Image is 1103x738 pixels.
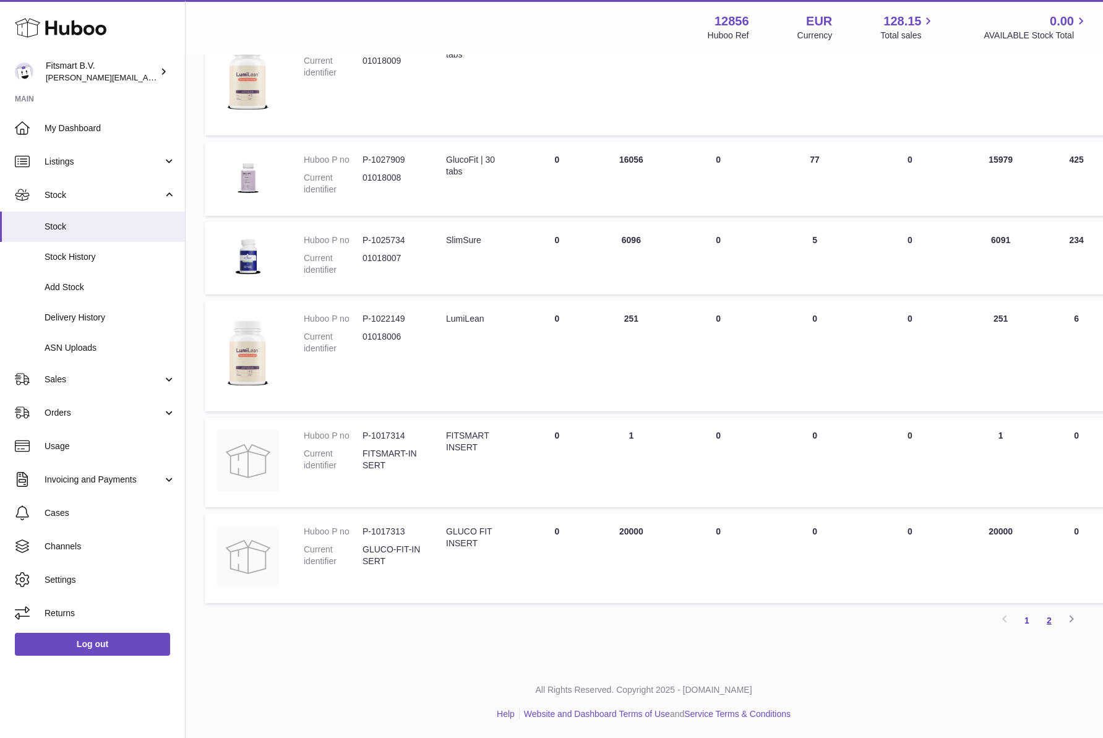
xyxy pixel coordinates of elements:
[45,251,176,263] span: Stock History
[15,633,170,655] a: Log out
[363,252,421,276] dd: 01018007
[715,13,749,30] strong: 12856
[908,526,912,536] span: 0
[45,407,163,419] span: Orders
[363,313,421,325] dd: P-1022149
[520,513,594,603] td: 0
[304,331,363,354] dt: Current identifier
[594,222,668,294] td: 6096
[959,301,1043,411] td: 251
[1050,13,1074,30] span: 0.00
[446,526,507,549] div: GLUCO FIT INSERT
[708,30,749,41] div: Huboo Ref
[768,222,861,294] td: 5
[304,526,363,538] dt: Huboo P no
[363,430,421,442] dd: P-1017314
[1016,609,1038,632] a: 1
[594,142,668,216] td: 16056
[520,25,594,135] td: 0
[520,708,791,720] li: and
[45,342,176,354] span: ASN Uploads
[363,234,421,246] dd: P-1025734
[768,142,861,216] td: 77
[304,252,363,276] dt: Current identifier
[304,448,363,471] dt: Current identifier
[668,142,768,216] td: 0
[524,709,670,719] a: Website and Dashboard Terms of Use
[908,155,912,165] span: 0
[195,684,1092,696] p: All Rights Reserved. Copyright 2025 - [DOMAIN_NAME]
[684,709,791,719] a: Service Terms & Conditions
[520,301,594,411] td: 0
[908,431,912,440] span: 0
[880,13,935,41] a: 128.15 Total sales
[520,142,594,216] td: 0
[446,234,507,246] div: SlimSure
[959,142,1043,216] td: 15979
[984,13,1088,41] a: 0.00 AVAILABLE Stock Total
[497,709,515,719] a: Help
[446,313,507,325] div: LumiLean
[46,72,248,82] span: [PERSON_NAME][EMAIL_ADDRESS][DOMAIN_NAME]
[446,430,507,453] div: FITSMART INSERT
[594,418,668,507] td: 1
[15,62,33,81] img: jonathan@leaderoo.com
[45,474,163,486] span: Invoicing and Payments
[217,234,279,277] img: product image
[959,513,1043,603] td: 20000
[45,507,176,519] span: Cases
[883,13,921,30] span: 128.15
[45,221,176,233] span: Stock
[217,154,279,200] img: product image
[520,222,594,294] td: 0
[668,513,768,603] td: 0
[363,526,421,538] dd: P-1017313
[45,189,163,201] span: Stock
[217,313,279,396] img: product image
[363,172,421,195] dd: 01018008
[304,544,363,567] dt: Current identifier
[304,172,363,195] dt: Current identifier
[668,222,768,294] td: 0
[668,418,768,507] td: 0
[797,30,833,41] div: Currency
[304,234,363,246] dt: Huboo P no
[217,526,279,588] img: product image
[668,25,768,135] td: 0
[768,25,861,135] td: 21
[304,313,363,325] dt: Huboo P no
[45,122,176,134] span: My Dashboard
[984,30,1088,41] span: AVAILABLE Stock Total
[304,55,363,79] dt: Current identifier
[363,154,421,166] dd: P-1027909
[768,418,861,507] td: 0
[594,513,668,603] td: 20000
[908,314,912,324] span: 0
[446,154,507,178] div: GlucoFit | 30 tabs
[520,418,594,507] td: 0
[363,331,421,354] dd: 01018006
[594,25,668,135] td: 9708
[45,607,176,619] span: Returns
[959,222,1043,294] td: 6091
[45,440,176,452] span: Usage
[217,37,279,120] img: product image
[959,25,1043,135] td: 9687
[668,301,768,411] td: 0
[880,30,935,41] span: Total sales
[304,154,363,166] dt: Huboo P no
[45,156,163,168] span: Listings
[45,374,163,385] span: Sales
[1038,609,1060,632] a: 2
[46,60,157,84] div: Fitsmart B.V.
[806,13,832,30] strong: EUR
[217,430,279,492] img: product image
[594,301,668,411] td: 251
[768,513,861,603] td: 0
[959,418,1043,507] td: 1
[45,541,176,552] span: Channels
[908,235,912,245] span: 0
[45,312,176,324] span: Delivery History
[45,281,176,293] span: Add Stock
[45,574,176,586] span: Settings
